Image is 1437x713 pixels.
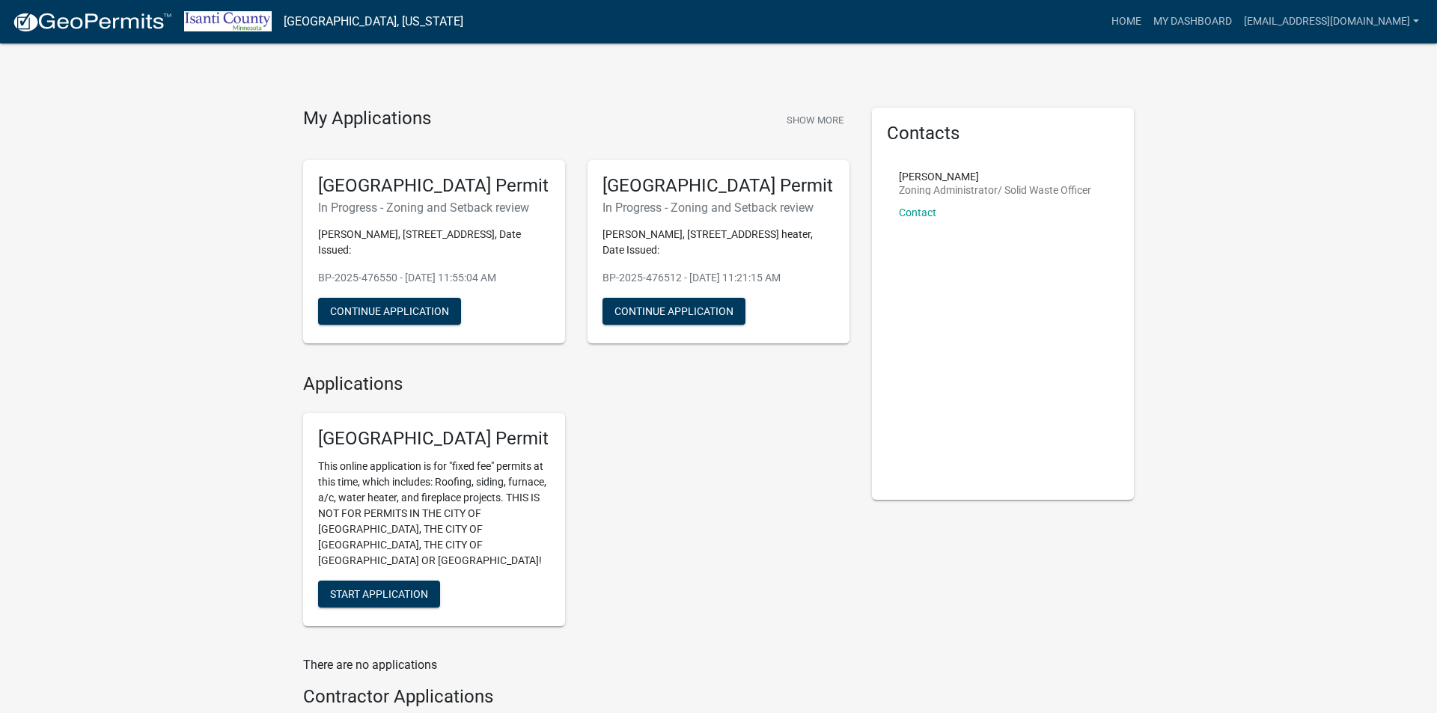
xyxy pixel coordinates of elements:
a: [GEOGRAPHIC_DATA], [US_STATE] [284,9,463,34]
button: Continue Application [602,298,745,325]
h4: My Applications [303,108,431,130]
button: Show More [781,108,849,132]
h5: [GEOGRAPHIC_DATA] Permit [602,175,835,197]
a: My Dashboard [1147,7,1238,36]
h5: Contacts [887,123,1119,144]
p: [PERSON_NAME], [STREET_ADDRESS], Date Issued: [318,227,550,258]
p: There are no applications [303,656,849,674]
h4: Contractor Applications [303,686,849,708]
wm-workflow-list-section: Applications [303,373,849,638]
button: Continue Application [318,298,461,325]
img: Isanti County, Minnesota [184,11,272,31]
h4: Applications [303,373,849,395]
p: BP-2025-476512 - [DATE] 11:21:15 AM [602,270,835,286]
a: Contact [899,206,936,218]
p: This online application is for "fixed fee" permits at this time, which includes: Roofing, siding,... [318,459,550,569]
p: BP-2025-476550 - [DATE] 11:55:04 AM [318,270,550,286]
h6: In Progress - Zoning and Setback review [318,201,550,215]
h5: [GEOGRAPHIC_DATA] Permit [318,175,550,197]
h6: In Progress - Zoning and Setback review [602,201,835,215]
span: Start Application [330,588,428,600]
p: [PERSON_NAME], [STREET_ADDRESS] heater, Date Issued: [602,227,835,258]
a: Home [1105,7,1147,36]
p: Zoning Administrator/ Solid Waste Officer [899,185,1091,195]
h5: [GEOGRAPHIC_DATA] Permit [318,428,550,450]
p: [PERSON_NAME] [899,171,1091,182]
a: [EMAIL_ADDRESS][DOMAIN_NAME] [1238,7,1425,36]
button: Start Application [318,581,440,608]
